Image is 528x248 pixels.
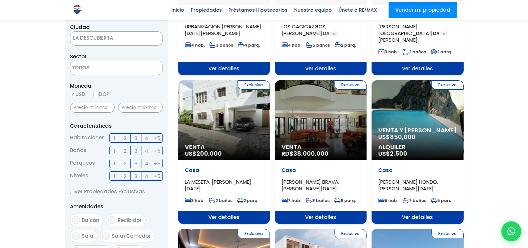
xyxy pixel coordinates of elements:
span: US$ [185,149,222,158]
span: 4 hab. [282,42,302,48]
span: US$ [378,149,407,158]
input: DOP [93,92,99,97]
span: 1 [114,134,115,142]
span: 3 [134,134,137,142]
span: Habitaciones [70,133,105,143]
span: Inicio [168,5,187,15]
span: 2 baños [209,198,232,203]
span: 5 hab. [378,198,398,203]
span: 850,000 [390,133,416,141]
span: Venta [185,144,263,150]
span: 2 [124,172,126,180]
span: LA MESETA, [PERSON_NAME][DATE] [185,178,251,192]
span: URBANIZACION [PERSON_NAME] [DATE][PERSON_NAME] [185,23,261,37]
span: +5 [154,172,160,180]
p: Casa [185,167,263,174]
span: 2 baños [403,49,426,55]
span: 200,000 [196,149,222,158]
label: DOP [93,90,109,98]
span: 3 [134,147,137,155]
span: Exclusiva [431,229,464,238]
span: [PERSON_NAME][GEOGRAPHIC_DATA][DATE][PERSON_NAME] [378,23,447,43]
span: 1 [114,147,115,155]
span: Ciudad [70,24,90,31]
span: Préstamos Hipotecarios [225,5,291,15]
span: 1 [114,159,115,168]
span: LA DESCUBIERTA [70,33,146,43]
span: [PERSON_NAME] BRAVA, [PERSON_NAME][DATE] [282,178,339,192]
span: 4 parq. [238,42,260,48]
span: 1 [114,172,115,180]
span: 7 baños [403,198,426,203]
span: Ver detalles [275,62,367,75]
span: Venta [282,144,360,150]
input: Precio máximo [118,103,163,113]
span: 4 [145,159,148,168]
label: Ver Propiedades Exclusivas [70,187,163,196]
span: 2 parq. [431,49,452,55]
input: Ver Propiedades Exclusivas [70,190,74,194]
span: +5 [154,159,160,168]
span: 2 parq. [335,42,356,48]
span: × [152,36,156,42]
input: USD [70,92,75,97]
span: 4 [145,147,148,155]
span: Moneda [70,82,163,90]
span: Ver detalles [372,62,463,75]
span: Ver detalles [372,211,463,224]
span: RD$ [282,149,329,158]
a: Exclusiva Venta RD$38,000,000 Casa [PERSON_NAME] BRAVA, [PERSON_NAME][DATE] 7 hab. 8 baños 8 parq... [275,80,367,224]
input: Recibidor [108,216,116,224]
span: 4 [145,172,148,180]
span: US$ [378,133,416,141]
span: Baños [70,146,86,155]
span: Alquiler [378,144,457,150]
span: 4 hab. [185,42,205,48]
span: 3 [134,172,137,180]
span: +5 [154,147,160,155]
input: Sala [72,232,80,240]
a: Exclusiva Venta US$200,000 Casa LA MESETA, [PERSON_NAME][DATE] 3 hab. 2 baños 2 parq. Ver detalles [178,80,270,224]
span: Exclusiva [334,229,367,238]
a: Vender mi propiedad [389,2,457,18]
span: Ver detalles [178,211,270,224]
span: Venta y [PERSON_NAME] [378,127,457,134]
span: 3 hab. [378,49,398,55]
span: 2 [124,159,126,168]
button: Remove all items [146,33,156,44]
span: 2 [124,147,126,155]
p: Casa [282,167,360,174]
span: 3 hab. [185,198,204,203]
span: Sector [70,53,87,60]
span: +5 [154,134,160,142]
p: Características [70,122,163,130]
span: 5 baños [306,42,330,48]
a: Exclusiva Venta y [PERSON_NAME] US$850,000 Alquiler US$2,500 Casa [PERSON_NAME] HONDO, [PERSON_NA... [372,80,463,224]
span: Parqueos [70,159,95,168]
span: 3 baños [209,42,233,48]
span: Sala [82,232,93,239]
span: 4 [145,134,148,142]
span: Exclusiva [237,80,270,90]
span: 2 parq. [237,198,258,203]
input: Precio mínimo [70,103,115,113]
span: Propiedades [187,5,225,15]
input: Sala/Comedor [102,232,110,240]
span: 5 parq. [431,198,453,203]
span: Exclusiva [334,80,367,90]
span: Únete a RE/MAX [335,5,380,15]
span: Exclusiva [237,229,270,238]
span: Nuestro equipo [291,5,335,15]
span: Recibidor [118,217,142,224]
label: USD [70,90,85,98]
span: LOS CACICAZGOS, [PERSON_NAME][DATE] [282,23,337,37]
span: 8 parq. [334,198,356,203]
span: 38,000,000 [294,149,329,158]
span: 2,500 [390,149,407,158]
img: Logo de REMAX [71,4,83,16]
span: Sala/Comedor [112,232,151,239]
span: Ver detalles [178,62,270,75]
span: [PERSON_NAME] HONDO, [PERSON_NAME][DATE] [378,178,438,192]
span: Balcón [82,217,99,224]
span: 8 baños [306,198,330,203]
